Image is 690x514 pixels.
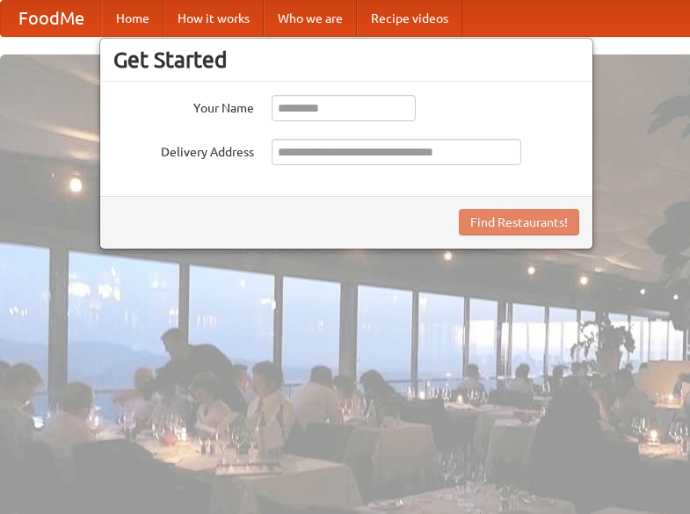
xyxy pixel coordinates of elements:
[1,1,102,36] a: FoodMe
[102,1,163,36] a: Home
[113,95,254,117] label: Your Name
[357,1,462,36] a: Recipe videos
[113,47,579,73] h3: Get Started
[264,1,357,36] a: Who we are
[113,139,254,161] label: Delivery Address
[163,1,264,36] a: How it works
[459,209,579,235] button: Find Restaurants!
